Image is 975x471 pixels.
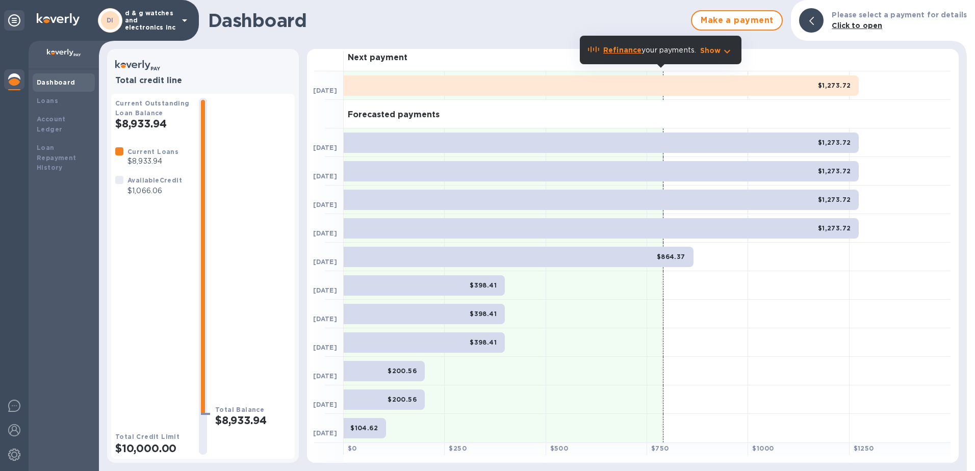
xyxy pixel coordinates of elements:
b: DI [107,16,114,24]
h3: Next payment [348,53,407,63]
b: [DATE] [313,344,337,351]
h1: Dashboard [208,10,686,31]
p: your payments. [603,45,696,56]
b: Loans [37,97,58,104]
b: Current Outstanding Loan Balance [115,99,190,117]
b: $104.62 [350,424,378,432]
b: $398.41 [470,310,497,318]
b: $ 250 [449,444,467,452]
button: Show [700,45,733,56]
p: d & g watches and electronics inc [125,10,176,31]
p: $1,066.06 [127,186,182,196]
b: [DATE] [313,229,337,237]
div: Unpin categories [4,10,24,31]
p: $8,933.94 [127,156,178,167]
b: Total Credit Limit [115,433,179,440]
b: $200.56 [388,367,417,375]
b: Dashboard [37,78,75,86]
button: Make a payment [691,10,783,31]
b: $1,273.72 [818,224,851,232]
b: $ 1250 [854,444,874,452]
b: $864.37 [657,253,685,260]
h2: $8,933.94 [115,117,191,130]
b: Available Credit [127,176,182,184]
b: Loan Repayment History [37,144,76,172]
b: $398.41 [470,281,497,289]
p: Show [700,45,721,56]
b: [DATE] [313,258,337,266]
b: [DATE] [313,315,337,323]
b: Click to open [832,21,882,30]
b: [DATE] [313,401,337,408]
h2: $10,000.00 [115,442,191,455]
h3: Total credit line [115,76,291,86]
b: [DATE] [313,201,337,208]
b: $ 1000 [752,444,774,452]
b: [DATE] [313,429,337,437]
img: Logo [37,13,80,25]
b: $1,273.72 [818,167,851,175]
b: $1,273.72 [818,82,851,89]
b: [DATE] [313,172,337,180]
b: Current Loans [127,148,178,155]
h2: $8,933.94 [215,414,291,427]
b: $1,273.72 [818,139,851,146]
b: Account Ledger [37,115,66,133]
b: $ 0 [348,444,357,452]
b: $200.56 [388,396,417,403]
h3: Forecasted payments [348,110,440,120]
b: [DATE] [313,286,337,294]
span: Make a payment [700,14,774,27]
b: [DATE] [313,87,337,94]
b: $ 500 [550,444,569,452]
b: Refinance [603,46,642,54]
b: [DATE] [313,144,337,151]
b: $1,273.72 [818,196,851,203]
b: $398.41 [470,338,497,346]
b: [DATE] [313,372,337,380]
b: $ 750 [651,444,669,452]
b: Please select a payment for details [832,11,967,19]
b: Total Balance [215,406,264,413]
